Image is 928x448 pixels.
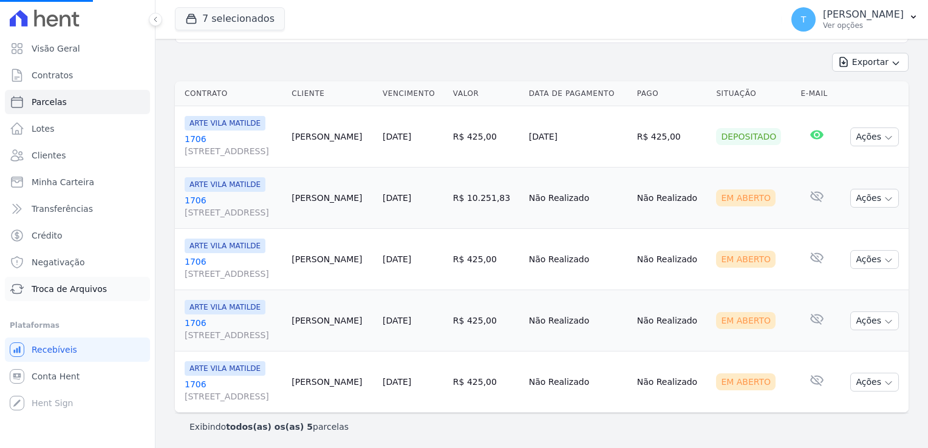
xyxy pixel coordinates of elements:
[287,106,378,168] td: [PERSON_NAME]
[175,81,287,106] th: Contrato
[32,283,107,295] span: Troca de Arquivos
[5,197,150,221] a: Transferências
[5,90,150,114] a: Parcelas
[185,256,282,280] a: 1706[STREET_ADDRESS]
[796,81,838,106] th: E-mail
[448,351,524,413] td: R$ 425,00
[32,203,93,215] span: Transferências
[5,250,150,274] a: Negativação
[716,189,776,206] div: Em Aberto
[5,143,150,168] a: Clientes
[5,364,150,389] a: Conta Hent
[850,127,899,146] button: Ações
[850,189,899,208] button: Ações
[175,7,285,30] button: 7 selecionados
[823,21,904,30] p: Ver opções
[5,63,150,87] a: Contratos
[632,290,712,351] td: Não Realizado
[632,168,712,229] td: Não Realizado
[10,318,145,333] div: Plataformas
[448,106,524,168] td: R$ 425,00
[189,421,349,433] p: Exibindo parcelas
[632,81,712,106] th: Pago
[226,422,313,432] b: todos(as) os(as) 5
[716,128,781,145] div: Depositado
[287,168,378,229] td: [PERSON_NAME]
[32,370,80,382] span: Conta Hent
[185,145,282,157] span: [STREET_ADDRESS]
[524,351,632,413] td: Não Realizado
[832,53,909,72] button: Exportar
[185,390,282,402] span: [STREET_ADDRESS]
[185,133,282,157] a: 1706[STREET_ADDRESS]
[287,229,378,290] td: [PERSON_NAME]
[524,290,632,351] td: Não Realizado
[185,378,282,402] a: 1706[STREET_ADDRESS]
[185,194,282,219] a: 1706[STREET_ADDRESS]
[850,250,899,269] button: Ações
[185,361,265,376] span: ARTE VILA MATILDE
[716,251,776,268] div: Em Aberto
[5,338,150,362] a: Recebíveis
[185,300,265,314] span: ARTE VILA MATILDE
[32,149,66,161] span: Clientes
[632,106,712,168] td: R$ 425,00
[5,223,150,248] a: Crédito
[632,351,712,413] td: Não Realizado
[383,377,411,387] a: [DATE]
[524,106,632,168] td: [DATE]
[32,229,63,242] span: Crédito
[32,176,94,188] span: Minha Carteira
[448,168,524,229] td: R$ 10.251,83
[823,8,904,21] p: [PERSON_NAME]
[448,81,524,106] th: Valor
[185,329,282,341] span: [STREET_ADDRESS]
[524,168,632,229] td: Não Realizado
[801,15,807,24] span: T
[287,351,378,413] td: [PERSON_NAME]
[32,344,77,356] span: Recebíveis
[378,81,448,106] th: Vencimento
[716,312,776,329] div: Em Aberto
[185,116,265,131] span: ARTE VILA MATILDE
[185,239,265,253] span: ARTE VILA MATILDE
[524,229,632,290] td: Não Realizado
[5,277,150,301] a: Troca de Arquivos
[32,42,80,55] span: Visão Geral
[850,311,899,330] button: Ações
[185,317,282,341] a: 1706[STREET_ADDRESS]
[383,316,411,325] a: [DATE]
[32,96,67,108] span: Parcelas
[5,36,150,61] a: Visão Geral
[383,254,411,264] a: [DATE]
[524,81,632,106] th: Data de Pagamento
[5,170,150,194] a: Minha Carteira
[632,229,712,290] td: Não Realizado
[448,229,524,290] td: R$ 425,00
[32,69,73,81] span: Contratos
[383,193,411,203] a: [DATE]
[5,117,150,141] a: Lotes
[185,177,265,192] span: ARTE VILA MATILDE
[32,256,85,268] span: Negativação
[383,132,411,141] a: [DATE]
[185,206,282,219] span: [STREET_ADDRESS]
[448,290,524,351] td: R$ 425,00
[287,81,378,106] th: Cliente
[32,123,55,135] span: Lotes
[287,290,378,351] td: [PERSON_NAME]
[185,268,282,280] span: [STREET_ADDRESS]
[850,373,899,392] button: Ações
[716,373,776,390] div: Em Aberto
[782,2,928,36] button: T [PERSON_NAME] Ver opções
[711,81,796,106] th: Situação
